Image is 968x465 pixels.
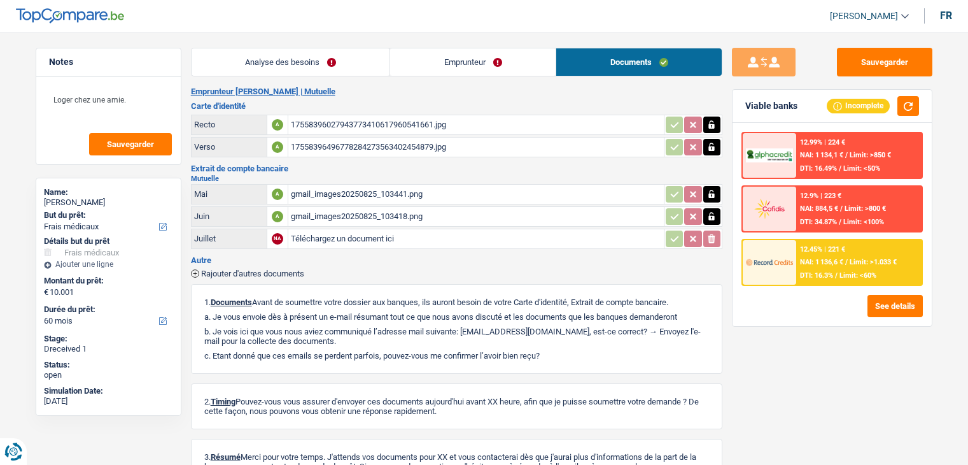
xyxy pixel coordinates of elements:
[191,164,722,173] h3: Extrait de compte bancaire
[843,218,884,226] span: Limit: <100%
[390,48,556,76] a: Emprunteur
[839,218,841,226] span: /
[800,204,838,213] span: NAI: 884,5 €
[746,197,793,220] img: Cofidis
[839,271,876,280] span: Limit: <60%
[827,99,890,113] div: Incomplete
[211,452,241,462] span: Résumé
[800,245,845,254] div: 12.45% | 221 €
[204,312,709,322] p: a. Je vous envoie dès à présent un e-mail résumant tout ce que nous avons discuté et les doc...
[201,269,304,278] span: Rajouter d'autres documents
[191,175,722,182] h2: Mutuelle
[843,164,880,173] span: Limit: <50%
[800,151,843,159] span: NAI: 1 134,1 €
[867,295,923,317] button: See details
[840,204,843,213] span: /
[44,287,48,297] span: €
[845,204,886,213] span: Limit: >800 €
[191,256,722,264] h3: Autre
[291,138,661,157] div: 17558396496778284273563402454879.jpg
[44,236,173,247] div: Détails but du prêt
[204,351,709,361] p: c. Etant donné que ces emails se perdent parfois, pouvez-vous me confirmer l’avoir bien reçu?
[44,396,173,406] div: [DATE]
[89,133,172,155] button: Sauvegarder
[556,48,722,76] a: Documents
[746,148,793,163] img: AlphaCredit
[44,187,173,197] div: Name:
[837,48,932,76] button: Sauvegarder
[191,102,722,110] h3: Carte d'identité
[800,192,841,200] div: 12.9% | 223 €
[850,258,897,266] span: Limit: >1.033 €
[194,142,264,152] div: Verso
[940,10,952,22] div: fr
[49,57,168,68] h5: Notes
[800,218,837,226] span: DTI: 34.87%
[44,344,173,354] div: Dreceived 1
[191,269,304,278] button: Rajouter d'autres documents
[204,397,709,416] p: 2. Pouvez-vous vous assurer d'envoyer ces documents aujourd'hui avant XX heure, afin que je puiss...
[44,370,173,380] div: open
[192,48,390,76] a: Analyse des besoins
[194,211,264,221] div: Juin
[191,87,722,97] h2: Emprunteur [PERSON_NAME] | Mutuelle
[204,297,709,307] p: 1. Avant de soumettre votre dossier aux banques, ils auront besoin de votre Carte d'identité, Ext...
[746,250,793,274] img: Record Credits
[830,11,898,22] span: [PERSON_NAME]
[835,271,838,280] span: /
[800,258,843,266] span: NAI: 1 136,6 €
[44,210,171,220] label: But du prêt:
[44,360,173,370] div: Status:
[291,207,661,226] div: gmail_images20250825_103418.png
[745,101,797,111] div: Viable banks
[272,233,283,245] div: NA
[800,164,837,173] span: DTI: 16.49%
[44,386,173,396] div: Simulation Date:
[272,119,283,131] div: A
[44,276,171,286] label: Montant du prêt:
[204,327,709,346] p: b. Je vois ici que vous nous aviez communiqué l’adresse mail suivante: [EMAIL_ADDRESS][DOMAIN_NA...
[800,138,845,147] div: 12.99% | 224 €
[211,297,252,307] span: Documents
[44,334,173,344] div: Stage:
[272,141,283,153] div: A
[44,260,173,269] div: Ajouter une ligne
[16,8,124,24] img: TopCompare Logo
[44,304,171,315] label: Durée du prêt:
[800,271,833,280] span: DTI: 16.3%
[211,397,235,406] span: Timing
[194,120,264,129] div: Recto
[845,151,848,159] span: /
[820,6,909,27] a: [PERSON_NAME]
[291,115,661,134] div: 17558396027943773410617960541661.jpg
[194,189,264,199] div: Mai
[850,151,891,159] span: Limit: >850 €
[107,140,154,148] span: Sauvegarder
[44,197,173,208] div: [PERSON_NAME]
[291,185,661,204] div: gmail_images20250825_103441.png
[272,211,283,222] div: A
[839,164,841,173] span: /
[272,189,283,200] div: A
[194,234,264,243] div: Juillet
[845,258,848,266] span: /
